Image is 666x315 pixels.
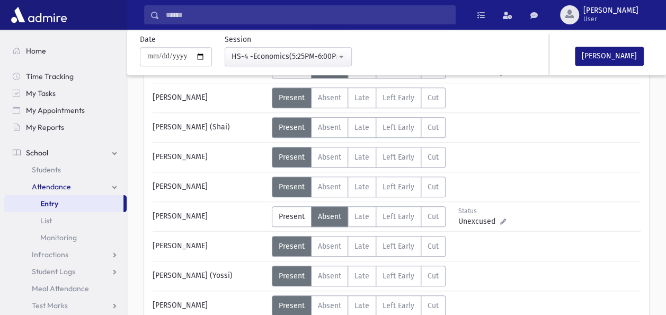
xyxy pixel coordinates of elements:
span: Students [32,165,61,174]
span: Present [279,93,305,102]
div: AttTypes [272,117,446,138]
a: Meal Attendance [4,280,127,297]
span: Present [279,272,305,281]
span: Time Tracking [26,72,74,81]
span: Left Early [383,212,414,221]
span: Home [26,46,46,56]
span: Absent [318,182,341,191]
button: HS-4 -Economics(5:25PM-6:00PM) [225,47,352,66]
span: Absent [318,301,341,310]
span: Present [279,153,305,162]
span: Left Early [383,242,414,251]
span: Absent [318,212,341,221]
span: Meal Attendance [32,284,89,293]
img: AdmirePro [8,4,69,25]
a: Students [4,161,127,178]
span: Left Early [383,123,414,132]
input: Search [159,5,455,24]
span: Present [279,212,305,221]
div: AttTypes [272,87,446,108]
div: [PERSON_NAME] (Yossi) [147,266,272,286]
span: Attendance [32,182,71,191]
div: AttTypes [272,236,446,257]
span: Present [279,242,305,251]
a: Test Marks [4,297,127,314]
span: Absent [318,93,341,102]
div: [PERSON_NAME] (Shai) [147,117,272,138]
span: Test Marks [32,301,68,310]
span: Late [354,242,369,251]
span: Left Early [383,182,414,191]
a: My Appointments [4,102,127,119]
span: My Tasks [26,89,56,98]
span: Late [354,93,369,102]
div: AttTypes [272,266,446,286]
label: Session [225,34,251,45]
span: School [26,148,48,157]
div: [PERSON_NAME] [147,147,272,168]
a: Attendance [4,178,127,195]
div: AttTypes [272,147,446,168]
span: My Reports [26,122,64,132]
span: Late [354,123,369,132]
span: Present [279,301,305,310]
span: Present [279,123,305,132]
span: Absent [318,123,341,132]
span: Absent [318,272,341,281]
span: My Appointments [26,106,85,115]
div: [PERSON_NAME] [147,177,272,197]
span: Infractions [32,250,68,259]
span: Cut [428,93,439,102]
span: Entry [40,199,58,208]
div: HS-4 -Economics(5:25PM-6:00PM) [232,51,336,62]
span: Late [354,212,369,221]
span: Left Early [383,153,414,162]
a: Entry [4,195,123,212]
span: Left Early [383,93,414,102]
div: Status [458,206,505,216]
a: My Tasks [4,85,127,102]
a: Infractions [4,246,127,263]
a: My Reports [4,119,127,136]
span: Absent [318,242,341,251]
a: Home [4,42,127,59]
span: Cut [428,212,439,221]
span: [PERSON_NAME] [583,6,638,15]
a: List [4,212,127,229]
span: Absent [318,153,341,162]
span: User [583,15,638,23]
span: List [40,216,52,225]
span: Monitoring [40,233,77,242]
label: Date [140,34,156,45]
span: Cut [428,182,439,191]
div: [PERSON_NAME] [147,206,272,227]
div: AttTypes [272,206,446,227]
a: Time Tracking [4,68,127,85]
button: [PERSON_NAME] [575,47,644,66]
span: Cut [428,153,439,162]
span: Present [279,182,305,191]
span: Unexcused [458,216,500,227]
a: Student Logs [4,263,127,280]
span: Cut [428,123,439,132]
div: [PERSON_NAME] [147,236,272,257]
span: Student Logs [32,267,75,276]
div: [PERSON_NAME] [147,87,272,108]
span: Late [354,182,369,191]
a: School [4,144,127,161]
span: Late [354,153,369,162]
span: Cut [428,242,439,251]
div: AttTypes [272,177,446,197]
a: Monitoring [4,229,127,246]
